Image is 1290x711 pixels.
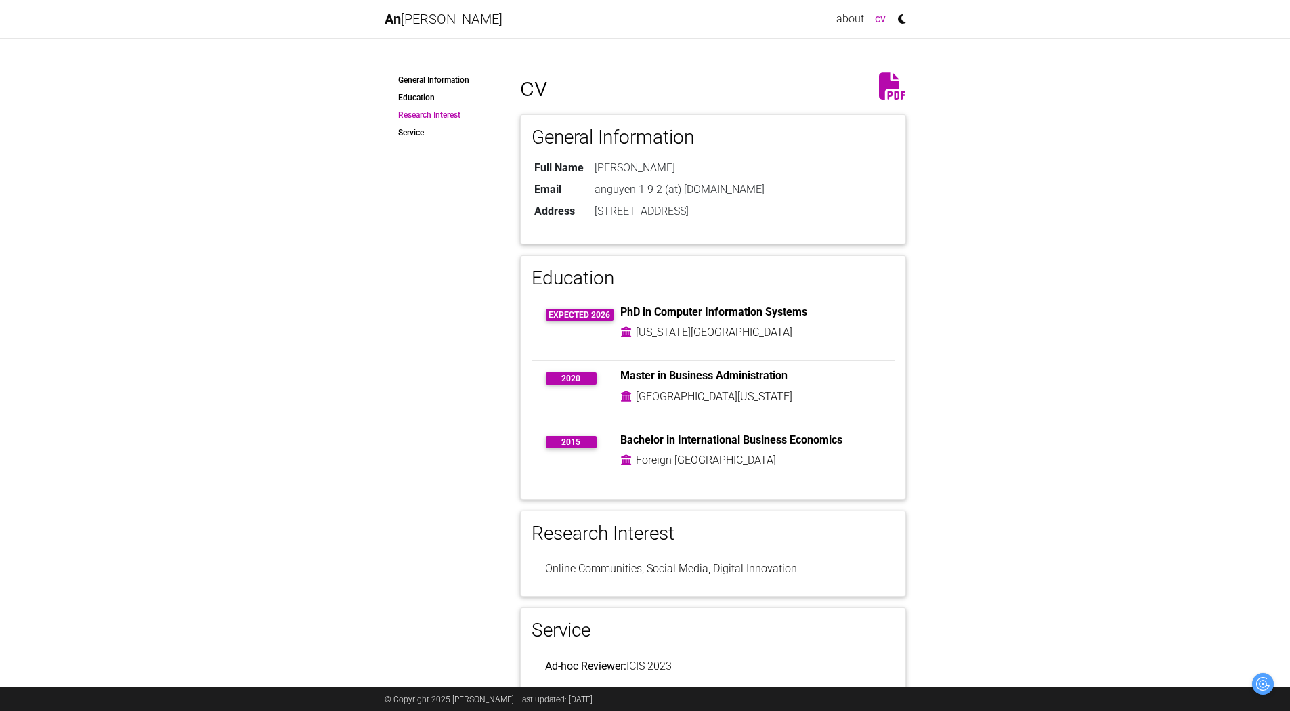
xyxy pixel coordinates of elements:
a: An[PERSON_NAME] [385,5,502,33]
td: [STREET_ADDRESS] [589,200,767,222]
h6: Master in Business Administration [620,369,880,382]
td: [PERSON_NAME] [589,157,767,179]
span: 2015 [546,436,597,448]
td: Foreign [GEOGRAPHIC_DATA] [635,452,777,469]
span: 2020 [546,372,597,385]
h6: PhD in Computer Information Systems [620,305,880,318]
li: ICIS 2023 [532,650,895,683]
h3: General Information [532,126,895,149]
b: Ad-hoc Reviewer: [545,660,626,672]
b: Email [534,183,561,196]
a: Education [385,89,500,106]
a: General Information [385,71,500,89]
b: Address [534,204,575,217]
span: An [385,11,401,27]
td: [US_STATE][GEOGRAPHIC_DATA] [635,324,793,341]
h3: Service [532,619,895,642]
b: Full Name [534,161,584,174]
h6: Bachelor in International Business Economics [620,433,880,446]
td: [GEOGRAPHIC_DATA][US_STATE] [635,388,793,406]
a: cv [869,5,891,33]
span: Expected 2026 [546,309,614,321]
a: Research Interest [385,106,500,124]
li: Online Communities, Social Media, Digital Innovation [532,553,895,585]
h3: Education [532,267,895,290]
td: anguyen 1 9 2 (at) [DOMAIN_NAME] [589,179,767,200]
a: Service [385,124,500,142]
h1: cv [520,71,906,104]
a: about [831,5,869,33]
h3: Research Interest [532,522,895,545]
div: © Copyright 2025 [PERSON_NAME]. Last updated: [DATE]. [374,687,916,711]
